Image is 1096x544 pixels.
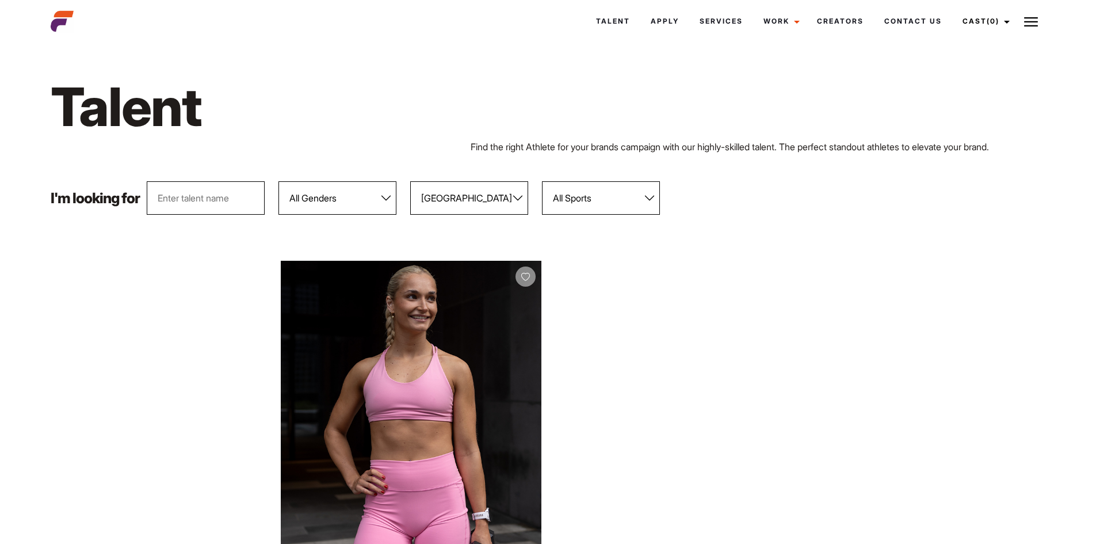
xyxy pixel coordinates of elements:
a: Work [753,6,807,37]
span: (0) [987,17,999,25]
img: Burger icon [1024,15,1038,29]
input: Enter talent name [147,181,265,215]
p: Find the right Athlete for your brands campaign with our highly-skilled talent. The perfect stand... [471,140,1045,154]
a: Cast(0) [952,6,1017,37]
a: Creators [807,6,874,37]
a: Apply [640,6,689,37]
img: cropped-aefm-brand-fav-22-square.png [51,10,74,33]
h1: Talent [51,74,625,140]
a: Services [689,6,753,37]
a: Contact Us [874,6,952,37]
a: Talent [586,6,640,37]
p: I'm looking for [51,191,140,206]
